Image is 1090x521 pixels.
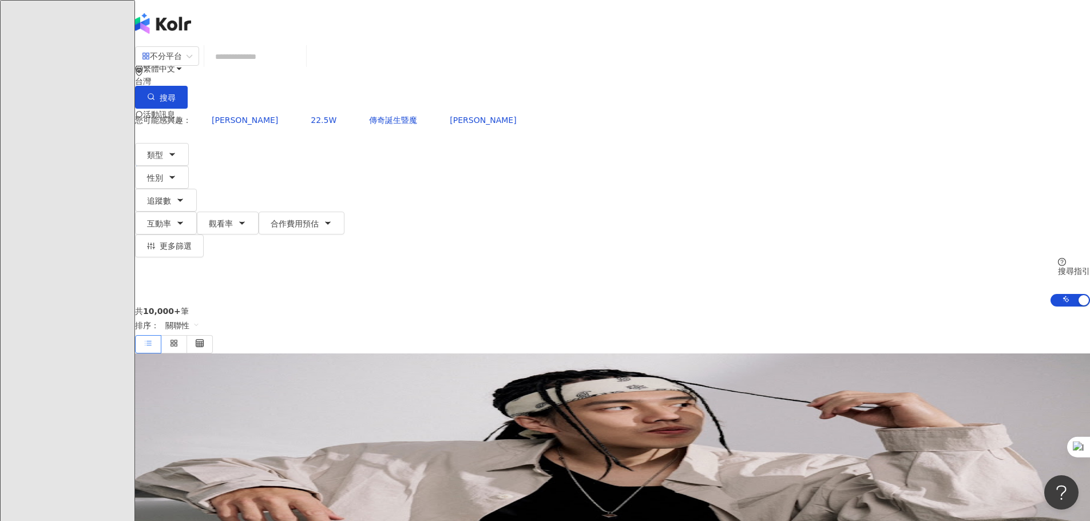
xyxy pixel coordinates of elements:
span: 22.5W [311,116,336,125]
span: 觀看率 [209,219,233,228]
div: 排序： [135,316,1090,335]
button: 互動率 [135,212,197,234]
div: 共 筆 [135,307,1090,316]
span: 性別 [147,173,163,182]
span: environment [135,68,143,76]
span: 活動訊息 [143,110,175,119]
button: [PERSON_NAME] [200,109,290,132]
button: 合作費用預估 [259,212,344,234]
div: 搜尋指引 [1058,267,1090,276]
button: 性別 [135,166,189,189]
button: 追蹤數 [135,189,197,212]
span: question-circle [1058,258,1066,266]
span: 傳奇誕生暨魔 [369,116,417,125]
img: logo [135,13,191,34]
button: 22.5W [299,109,348,132]
span: 追蹤數 [147,196,171,205]
div: 台灣 [135,77,1090,86]
span: [PERSON_NAME] [212,116,278,125]
span: 搜尋 [160,93,176,102]
iframe: Help Scout Beacon - Open [1044,475,1079,510]
span: 您可能感興趣： [135,116,191,125]
div: 不分平台 [142,47,182,65]
button: 傳奇誕生暨魔 [357,109,429,132]
span: appstore [142,52,150,60]
span: 更多篩選 [160,241,192,250]
button: 觀看率 [197,212,259,234]
span: [PERSON_NAME] [450,116,516,125]
span: 類型 [147,150,163,160]
span: 關聯性 [165,316,200,335]
span: 互動率 [147,219,171,228]
button: 類型 [135,143,189,166]
button: [PERSON_NAME] [438,109,528,132]
span: 合作費用預估 [271,219,319,228]
button: 更多篩選 [135,234,204,257]
button: 搜尋 [135,86,188,109]
span: 10,000+ [143,307,181,316]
